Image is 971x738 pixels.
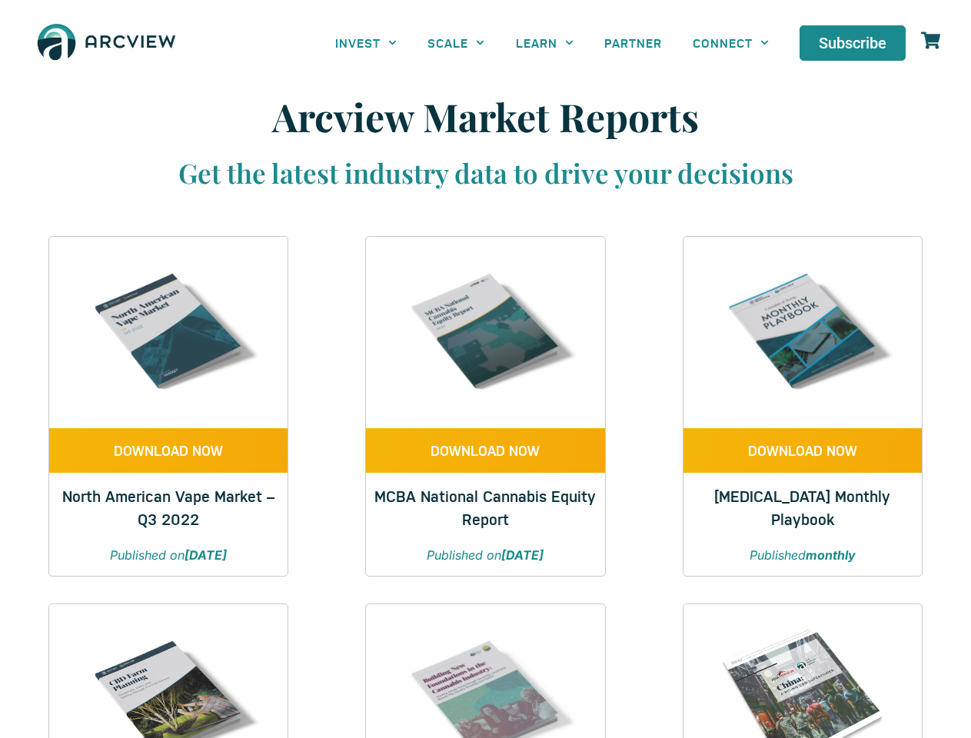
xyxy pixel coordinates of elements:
p: Published on [381,546,589,564]
strong: monthly [806,547,856,563]
a: PARTNER [589,25,677,60]
a: [MEDICAL_DATA] Monthly Playbook [714,485,890,529]
a: SCALE [412,25,500,60]
a: INVEST [320,25,412,60]
span: DOWNLOAD NOW [748,444,857,457]
p: Published [699,546,906,564]
a: MCBA National Cannabis Equity Report [374,485,596,529]
strong: [DATE] [185,547,227,563]
span: Subscribe [819,35,886,51]
img: Q3 2022 VAPE REPORT [73,237,264,427]
nav: Menu [320,25,784,60]
img: Cannabis & Hemp Monthly Playbook [707,237,898,427]
strong: [DATE] [501,547,544,563]
span: DOWNLOAD NOW [114,444,223,457]
a: DOWNLOAD NOW [366,428,604,473]
a: LEARN [500,25,589,60]
a: DOWNLOAD NOW [49,428,288,473]
h3: Get the latest industry data to drive your decisions [71,155,901,191]
span: DOWNLOAD NOW [431,444,540,457]
h1: Arcview Market Reports [71,94,901,140]
p: Published on [65,546,272,564]
a: North American Vape Market – Q3 2022 [62,485,274,529]
a: CONNECT [677,25,784,60]
a: Subscribe [800,25,906,61]
a: DOWNLOAD NOW [683,428,922,473]
img: The Arcview Group [31,15,182,71]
